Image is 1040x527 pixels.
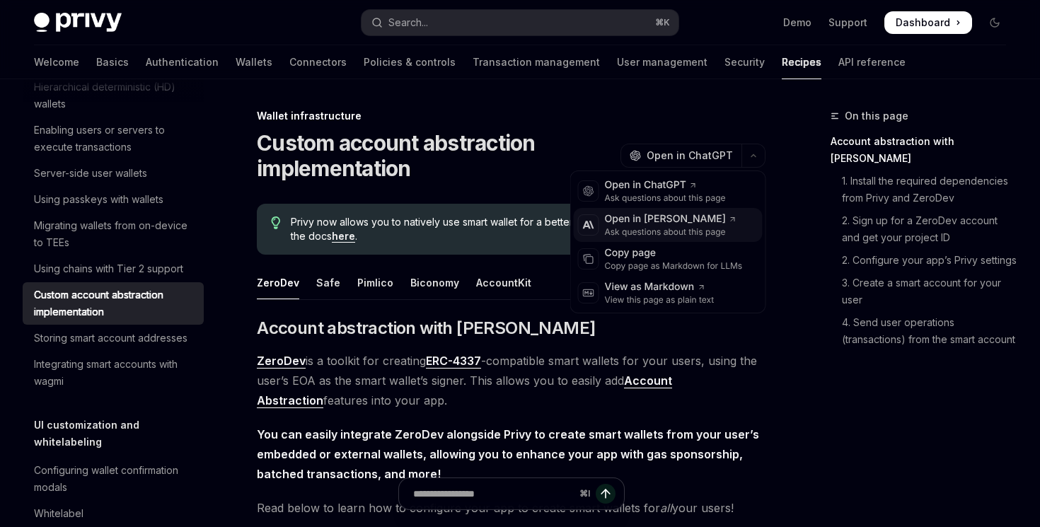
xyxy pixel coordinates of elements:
span: ⌘ K [655,17,670,28]
a: API reference [838,45,906,79]
div: Ask questions about this page [605,226,737,238]
a: Policies & controls [364,45,456,79]
a: 2. Configure your app’s Privy settings [831,249,1017,272]
div: Safe [316,266,340,299]
a: Whitelabel [23,501,204,526]
div: Biconomy [410,266,459,299]
img: dark logo [34,13,122,33]
a: Security [724,45,765,79]
div: Pimlico [357,266,393,299]
a: Server-side user wallets [23,161,204,186]
a: User management [617,45,707,79]
a: Authentication [146,45,219,79]
button: Open in ChatGPT [620,144,741,168]
span: On this page [845,108,908,124]
a: 3. Create a smart account for your user [831,272,1017,311]
a: 2. Sign up for a ZeroDev account and get your project ID [831,209,1017,249]
div: Search... [388,14,428,31]
a: 4. Send user operations (transactions) from the smart account [831,311,1017,351]
a: Enabling users or servers to execute transactions [23,117,204,160]
div: Open in [PERSON_NAME] [605,212,737,226]
h1: Custom account abstraction implementation [257,130,615,181]
a: ERC-4337 [426,354,481,369]
div: Whitelabel [34,505,83,522]
span: Account abstraction with [PERSON_NAME] [257,317,595,340]
div: Using chains with Tier 2 support [34,260,183,277]
div: Copy page [605,246,743,260]
a: Migrating wallets from on-device to TEEs [23,213,204,255]
div: Integrating smart accounts with wagmi [34,356,195,390]
div: Migrating wallets from on-device to TEEs [34,217,195,251]
div: ZeroDev [257,266,299,299]
a: Dashboard [884,11,972,34]
a: Account abstraction with [PERSON_NAME] [831,130,1017,170]
div: Copy page as Markdown for LLMs [605,260,743,272]
div: Server-side user wallets [34,165,147,182]
svg: Tip [271,216,281,229]
span: Dashboard [896,16,950,30]
a: Welcome [34,45,79,79]
div: Configuring wallet confirmation modals [34,462,195,496]
div: Storing smart account addresses [34,330,187,347]
div: Custom account abstraction implementation [34,286,195,320]
span: Open in ChatGPT [647,149,733,163]
a: Configuring wallet confirmation modals [23,458,204,500]
span: Privy now allows you to natively use smart wallet for a better developer experience. Check out th... [291,215,751,243]
a: Integrating smart accounts with wagmi [23,352,204,394]
a: Wallets [236,45,272,79]
div: Enabling users or servers to execute transactions [34,122,195,156]
a: 1. Install the required dependencies from Privy and ZeroDev [831,170,1017,209]
a: Demo [783,16,811,30]
a: here [332,230,355,243]
a: Basics [96,45,129,79]
a: Using chains with Tier 2 support [23,256,204,282]
a: Storing smart account addresses [23,325,204,351]
div: View this page as plain text [605,294,715,306]
strong: You can easily integrate ZeroDev alongside Privy to create smart wallets from your user’s embedde... [257,427,759,481]
div: Using passkeys with wallets [34,191,163,208]
span: is a toolkit for creating -compatible smart wallets for your users, using the user’s EOA as the s... [257,351,765,410]
div: Wallet infrastructure [257,109,765,123]
button: Send message [596,484,616,504]
h5: UI customization and whitelabeling [34,417,204,451]
button: Toggle dark mode [983,11,1006,34]
a: Transaction management [473,45,600,79]
a: Custom account abstraction implementation [23,282,204,325]
a: Connectors [289,45,347,79]
button: Open search [362,10,678,35]
div: Ask questions about this page [605,192,726,204]
div: AccountKit [476,266,531,299]
a: ZeroDev [257,354,306,369]
a: Support [828,16,867,30]
div: Open in ChatGPT [605,178,726,192]
a: Recipes [782,45,821,79]
input: Ask a question... [413,478,574,509]
div: View as Markdown [605,280,715,294]
a: Using passkeys with wallets [23,187,204,212]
